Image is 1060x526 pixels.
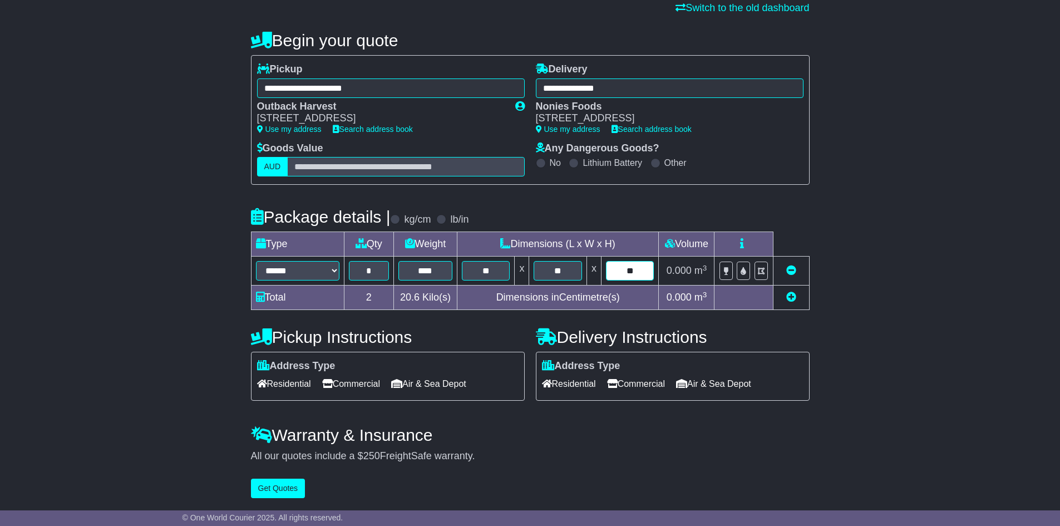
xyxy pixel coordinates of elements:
[694,265,707,276] span: m
[542,375,596,392] span: Residential
[612,125,692,134] a: Search address book
[257,142,323,155] label: Goods Value
[251,426,810,444] h4: Warranty & Insurance
[703,264,707,272] sup: 3
[515,257,529,286] td: x
[322,375,380,392] span: Commercial
[694,292,707,303] span: m
[257,360,336,372] label: Address Type
[703,291,707,299] sup: 3
[786,265,796,276] a: Remove this item
[257,112,504,125] div: [STREET_ADDRESS]
[676,2,809,13] a: Switch to the old dashboard
[257,101,504,113] div: Outback Harvest
[251,232,344,257] td: Type
[251,328,525,346] h4: Pickup Instructions
[676,375,751,392] span: Air & Sea Depot
[344,286,393,310] td: 2
[659,232,714,257] td: Volume
[450,214,469,226] label: lb/in
[257,375,311,392] span: Residential
[536,63,588,76] label: Delivery
[257,125,322,134] a: Use my address
[393,286,457,310] td: Kilo(s)
[404,214,431,226] label: kg/cm
[667,292,692,303] span: 0.000
[542,360,620,372] label: Address Type
[664,158,687,168] label: Other
[583,158,642,168] label: Lithium Battery
[586,257,601,286] td: x
[251,208,391,226] h4: Package details |
[251,286,344,310] td: Total
[363,450,380,461] span: 250
[251,31,810,50] h4: Begin your quote
[457,286,659,310] td: Dimensions in Centimetre(s)
[457,232,659,257] td: Dimensions (L x W x H)
[536,328,810,346] h4: Delivery Instructions
[257,157,288,176] label: AUD
[536,142,659,155] label: Any Dangerous Goods?
[550,158,561,168] label: No
[257,63,303,76] label: Pickup
[251,479,305,498] button: Get Quotes
[393,232,457,257] td: Weight
[786,292,796,303] a: Add new item
[536,112,792,125] div: [STREET_ADDRESS]
[607,375,665,392] span: Commercial
[344,232,393,257] td: Qty
[536,125,600,134] a: Use my address
[667,265,692,276] span: 0.000
[400,292,420,303] span: 20.6
[251,450,810,463] div: All our quotes include a $ FreightSafe warranty.
[183,513,343,522] span: © One World Courier 2025. All rights reserved.
[536,101,792,113] div: Nonies Foods
[333,125,413,134] a: Search address book
[391,375,466,392] span: Air & Sea Depot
